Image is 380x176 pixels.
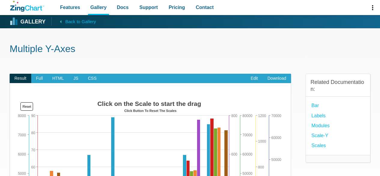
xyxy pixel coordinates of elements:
span: Full [31,74,48,83]
span: Support [139,3,158,11]
span: Back to Gallery [65,18,96,26]
span: Features [60,3,80,11]
a: Back to Gallery [51,17,96,26]
span: HTML [47,74,68,83]
h1: Multiple Y-Axes [10,43,370,56]
a: Bar [312,101,319,110]
a: ZingChart Logo. Click to return to the homepage [10,1,44,12]
h3: Related Documentation: [311,79,365,93]
a: Scale-Y [312,131,328,140]
a: modules [312,122,330,130]
a: Scales [312,141,326,150]
span: Pricing [169,3,185,11]
span: Contact [196,3,214,11]
span: Result [10,74,31,83]
strong: Gallery [20,19,45,25]
a: Labels [312,112,326,120]
span: JS [68,74,83,83]
span: CSS [83,74,102,83]
a: Gallery [10,17,45,26]
a: Edit [246,74,263,83]
span: Docs [117,3,129,11]
a: Download [263,74,291,83]
span: Gallery [90,3,107,11]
